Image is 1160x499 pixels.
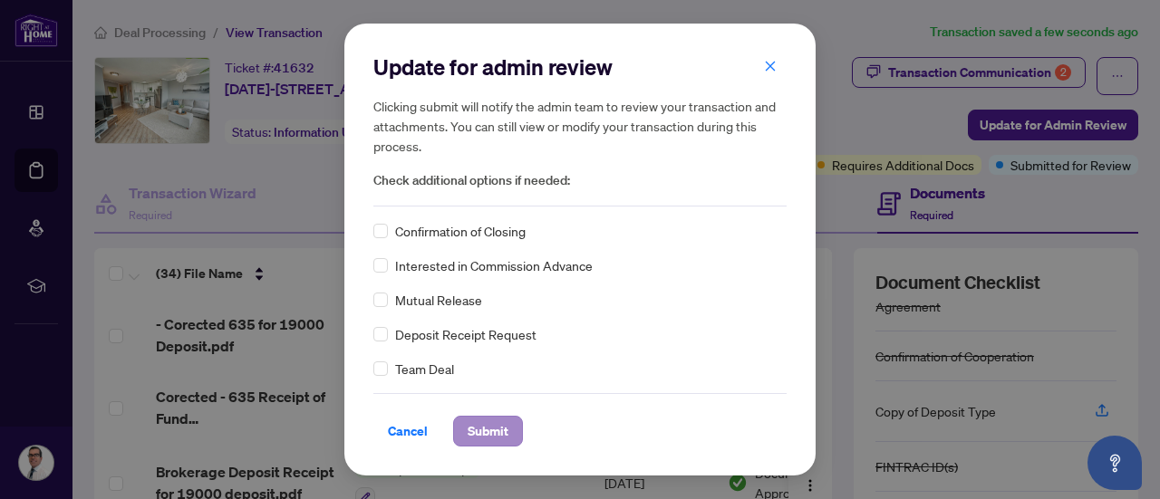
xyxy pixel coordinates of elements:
[373,416,442,446] button: Cancel
[764,60,777,72] span: close
[468,417,508,446] span: Submit
[1087,436,1142,490] button: Open asap
[395,324,536,344] span: Deposit Receipt Request
[395,255,593,275] span: Interested in Commission Advance
[373,96,787,156] h5: Clicking submit will notify the admin team to review your transaction and attachments. You can st...
[395,290,482,310] span: Mutual Release
[373,170,787,191] span: Check additional options if needed:
[395,359,454,379] span: Team Deal
[373,53,787,82] h2: Update for admin review
[453,416,523,446] button: Submit
[395,221,526,241] span: Confirmation of Closing
[388,417,428,446] span: Cancel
